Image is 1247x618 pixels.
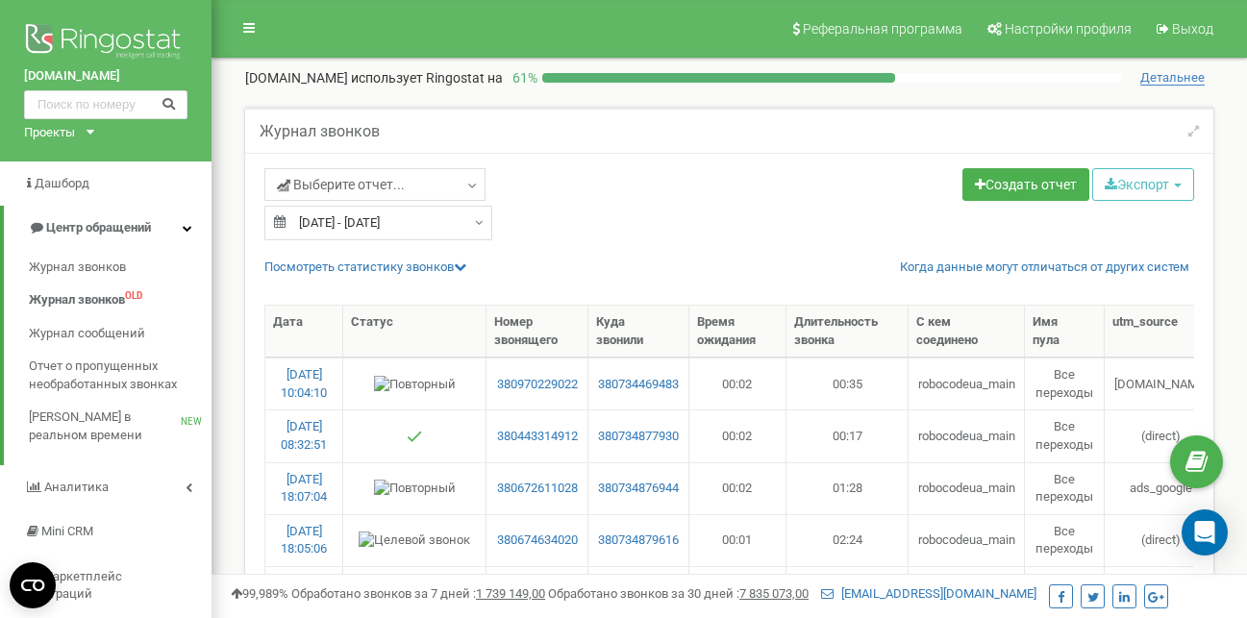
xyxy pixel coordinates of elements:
[962,168,1089,201] a: Создать отчет
[24,67,187,86] a: [DOMAIN_NAME]
[1105,306,1217,358] th: utm_source
[900,259,1189,277] a: Когда данные могут отличаться от других систем
[689,306,787,358] th: Время ожидания
[260,123,380,140] h5: Журнал звонков
[689,514,787,566] td: 00:01
[245,68,503,87] p: [DOMAIN_NAME]
[374,376,456,394] img: Повторный
[909,514,1024,566] td: robocodeua_main
[281,419,327,452] a: [DATE] 08:32:51
[29,259,126,277] span: Журнал звонков
[1105,409,1217,461] td: (direct)
[10,562,56,608] button: Open CMP widget
[35,176,89,190] span: Дашборд
[1025,409,1105,461] td: Все переходы
[689,409,787,461] td: 00:02
[29,350,212,401] a: Отчет о пропущенных необработанных звонках
[588,306,688,358] th: Куда звонили
[909,358,1024,409] td: robocodeua_main
[1005,21,1132,37] span: Настройки профиля
[24,19,187,67] img: Ringostat logo
[821,586,1036,601] a: [EMAIL_ADDRESS][DOMAIN_NAME]
[786,358,909,409] td: 00:35
[689,566,787,618] td: 00:02
[786,306,909,358] th: Длительность звонка
[29,317,212,351] a: Журнал сообщений
[494,531,580,550] a: 380674634020
[29,291,125,309] span: Журнал звонков
[486,306,588,358] th: Номер звонящего
[1105,514,1217,566] td: (direct)
[24,124,75,142] div: Проекты
[281,367,327,400] a: [DATE] 10:04:10
[24,569,122,602] span: Маркетплейс интеграций
[24,90,187,119] input: Поиск по номеру
[29,401,212,452] a: [PERSON_NAME] в реальном времениNEW
[909,566,1024,618] td: robocodeua_main
[407,429,422,444] img: Отвечен
[359,531,470,550] img: Целевой звонок
[494,428,580,446] a: 380443314912
[1025,358,1105,409] td: Все переходы
[351,70,503,86] span: использует Ringostat на
[281,524,327,556] a: [DATE] 18:05:06
[231,586,288,601] span: 99,989%
[29,408,181,444] span: [PERSON_NAME] в реальном времени
[374,480,456,498] img: Повторный
[343,306,486,358] th: Статус
[596,428,680,446] a: 380734877930
[29,358,202,393] span: Отчет о пропущенных необработанных звонках
[265,306,343,358] th: Дата
[1025,566,1105,618] td: Все переходы
[503,68,542,87] p: 61 %
[596,480,680,498] a: 380734876944
[689,462,787,514] td: 00:02
[277,175,405,194] span: Выберите отчет...
[596,376,680,394] a: 380734469483
[494,480,580,498] a: 380672611028
[596,531,680,550] a: 380734879616
[1105,566,1217,618] td: ads_google
[786,409,909,461] td: 00:17
[44,480,109,494] span: Аналитика
[264,168,486,201] a: Выберите отчет...
[689,358,787,409] td: 00:02
[476,586,545,601] u: 1 739 149,00
[494,376,580,394] a: 380970229022
[29,325,145,343] span: Журнал сообщений
[281,472,327,505] a: [DATE] 18:07:04
[909,409,1024,461] td: robocodeua_main
[909,462,1024,514] td: robocodeua_main
[909,306,1024,358] th: С кем соединено
[548,586,809,601] span: Обработано звонков за 30 дней :
[1025,306,1105,358] th: Имя пула
[786,462,909,514] td: 01:28
[264,260,466,274] a: Посмотреть cтатистику звонков
[1025,462,1105,514] td: Все переходы
[1105,462,1217,514] td: ads_google
[739,586,809,601] u: 7 835 073,00
[1182,509,1228,556] div: Open Intercom Messenger
[291,586,545,601] span: Обработано звонков за 7 дней :
[29,284,212,317] a: Журнал звонковOLD
[1105,358,1217,409] td: [DOMAIN_NAME]
[46,220,151,235] span: Центр обращений
[1140,70,1205,86] span: Детальнее
[803,21,962,37] span: Реферальная программа
[1092,168,1194,201] button: Экспорт
[29,251,212,284] a: Журнал звонков
[786,566,909,618] td: 02:37
[41,524,93,538] span: Mini CRM
[786,514,909,566] td: 02:24
[4,206,212,251] a: Центр обращений
[1025,514,1105,566] td: Все переходы
[1172,21,1213,37] span: Выход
